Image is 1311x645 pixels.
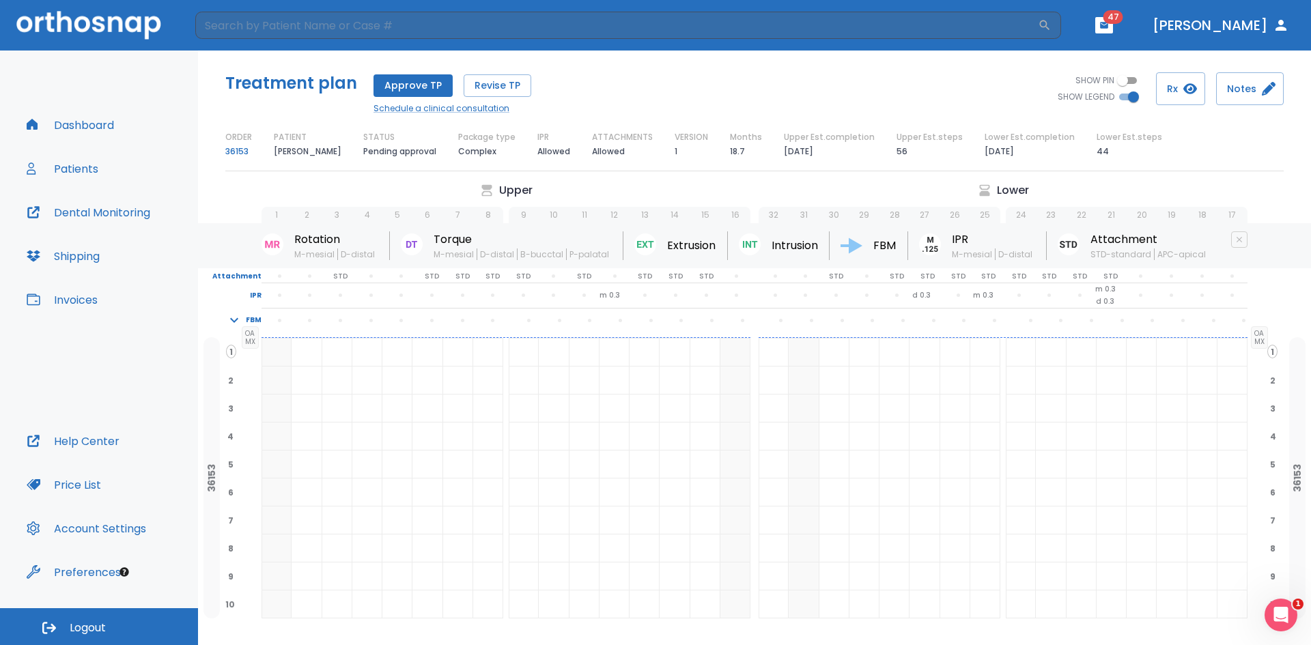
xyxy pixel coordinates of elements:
[1156,72,1205,105] button: Rx
[195,12,1038,39] input: Search by Patient Name or Case #
[262,450,292,478] div: extracted
[537,131,549,143] p: IPR
[550,209,558,221] p: 10
[577,270,591,283] p: STD
[720,367,750,395] div: extracted
[335,209,339,221] p: 3
[458,131,516,143] p: Package type
[395,209,400,221] p: 5
[262,367,292,395] div: extracted
[995,248,1035,260] span: D-distal
[720,422,750,450] div: extracted
[434,231,612,248] p: Torque
[365,209,370,221] p: 4
[789,562,819,590] div: extracted
[769,209,778,221] p: 32
[18,468,109,501] button: Price List
[701,209,709,221] p: 15
[198,270,262,283] p: Attachment
[464,74,531,97] button: Revise TP
[455,270,470,283] p: STD
[1265,599,1297,631] iframe: Intercom live chat
[274,143,341,160] p: [PERSON_NAME]
[517,248,566,260] span: B-bucctal
[1103,270,1118,283] p: STD
[274,131,307,143] p: PATIENT
[225,131,252,143] p: ORDER
[1251,326,1268,349] span: OA MX
[425,270,439,283] p: STD
[1137,209,1147,221] p: 20
[262,562,292,590] div: extracted
[789,422,819,450] div: extracted
[18,196,158,229] button: Dental Monitoring
[18,109,122,141] button: Dashboard
[600,289,620,302] p: m 0.3
[262,422,292,450] div: extracted
[363,131,395,143] p: STATUS
[1042,270,1056,283] p: STD
[789,590,819,618] div: extracted
[434,248,477,260] span: M-mesial
[897,131,963,143] p: Upper Est.steps
[784,143,813,160] p: [DATE]
[225,402,236,414] span: 3
[730,143,745,160] p: 18.7
[1267,458,1278,470] span: 5
[226,345,236,358] span: 1
[1090,231,1209,248] p: Attachment
[1095,283,1116,296] p: m 0.3
[789,506,819,534] div: extracted
[1147,13,1295,38] button: [PERSON_NAME]
[225,514,236,526] span: 7
[784,131,875,143] p: Upper Est.completion
[1267,570,1278,582] span: 9
[223,598,238,610] span: 10
[912,289,931,302] p: d 0.3
[1058,91,1114,103] span: SHOW LEGEND
[206,464,217,492] p: 36153
[610,209,618,221] p: 12
[890,209,900,221] p: 28
[789,450,819,478] div: extracted
[262,506,292,534] div: extracted
[373,102,531,115] a: Schedule a clinical consultation
[225,458,236,470] span: 5
[18,512,154,545] button: Account Settings
[225,486,236,498] span: 6
[537,143,570,160] p: Allowed
[118,566,130,578] div: Tooltip anchor
[720,478,750,506] div: extracted
[1168,209,1176,221] p: 19
[667,238,716,254] p: Extrusion
[1267,542,1278,554] span: 8
[720,395,750,422] div: extracted
[1016,209,1026,221] p: 24
[720,562,750,590] div: extracted
[18,152,107,185] button: Patients
[981,270,996,283] p: STD
[455,209,460,221] p: 7
[18,556,129,588] button: Preferences
[730,131,762,143] p: Months
[1267,598,1282,610] span: 10
[477,248,517,260] span: D-distal
[720,506,750,534] div: extracted
[1046,209,1056,221] p: 23
[1267,345,1278,358] span: 1
[638,270,652,283] p: STD
[985,143,1014,160] p: [DATE]
[1267,430,1279,442] span: 4
[720,339,750,367] div: extracted
[731,209,739,221] p: 16
[592,131,653,143] p: ATTACHMENTS
[671,209,679,221] p: 14
[18,283,106,316] button: Invoices
[485,209,491,221] p: 8
[675,131,708,143] p: VERSION
[873,238,896,254] p: FBM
